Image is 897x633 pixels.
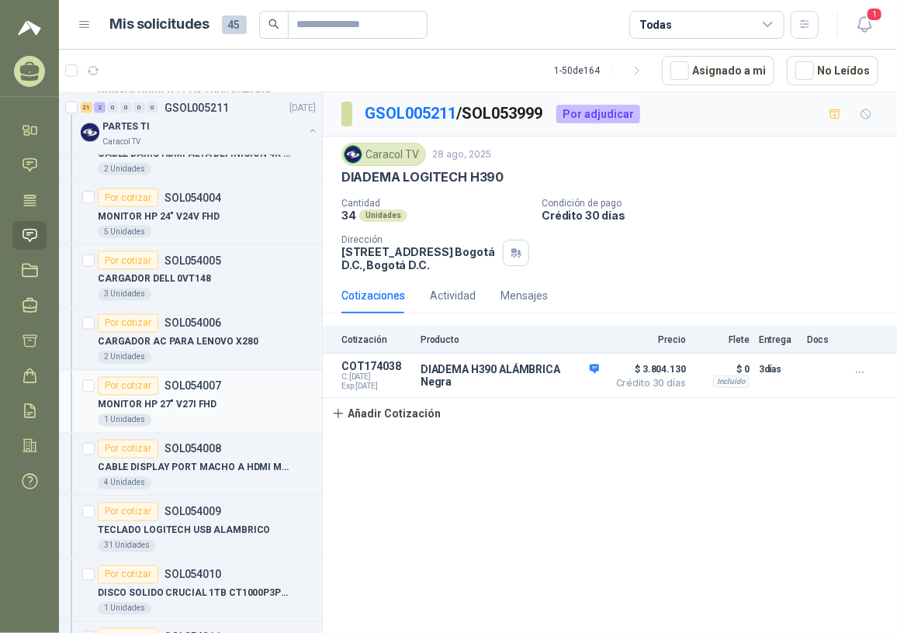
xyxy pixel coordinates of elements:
p: [DATE] [289,101,316,116]
p: / SOL053999 [365,102,544,126]
span: search [268,19,279,29]
div: Actividad [430,287,476,304]
span: 1 [866,7,883,22]
p: Docs [807,334,838,345]
p: Entrega [759,334,798,345]
div: Por adjudicar [556,105,640,123]
div: 21 [81,102,92,113]
p: SOL054006 [165,318,221,329]
p: SOL054009 [165,507,221,517]
p: GSOL005211 [165,102,229,113]
div: Mensajes [500,287,548,304]
div: Por cotizar [98,189,158,207]
div: 1 Unidades [98,414,151,427]
span: 45 [222,16,247,34]
span: Crédito 30 días [608,379,686,388]
p: Cotización [341,334,411,345]
p: Cantidad [341,198,529,209]
div: 31 Unidades [98,540,156,552]
p: SOL054007 [165,381,221,392]
p: DIADEMA H390 ALÁMBRICA Negra [421,363,599,388]
a: Por cotizarSOL054010DISCO SOLIDO CRUCIAL 1TB CT1000P3PSSD1 Unidades [59,559,322,622]
a: Por cotizarSOL054008CABLE DISPLAY PORT MACHO A HDMI MACHO4 Unidades [59,434,322,496]
a: Por cotizarSOL054007MONITOR HP 27" V27I FHD1 Unidades [59,371,322,434]
div: 0 [107,102,119,113]
p: SOL054004 [165,192,221,203]
p: 34 [341,209,356,222]
span: $ 3.804.130 [608,360,686,379]
div: Cotizaciones [341,287,405,304]
p: SOL054005 [165,255,221,266]
span: C: [DATE] [341,372,411,382]
p: Dirección [341,234,497,245]
p: DISCO SOLIDO CRUCIAL 1TB CT1000P3PSSD [98,586,291,601]
p: [STREET_ADDRESS] Bogotá D.C. , Bogotá D.C. [341,245,497,272]
div: Por cotizar [98,503,158,521]
p: PARTES TI [102,119,150,134]
p: Crédito 30 días [542,209,891,222]
p: MONITOR HP 27" V27I FHD [98,398,216,413]
a: GSOL005211 [365,104,456,123]
p: CARGADOR AC PARA LENOVO X280 [98,335,258,350]
div: 1 Unidades [98,603,151,615]
a: Por cotizarSOL054005CARGADOR DELL 0VT1483 Unidades [59,245,322,308]
p: SOL054008 [165,444,221,455]
button: Asignado a mi [662,56,774,85]
p: $ 0 [695,360,750,379]
p: COT174038 [341,360,411,372]
div: 2 [94,102,106,113]
div: Caracol TV [341,143,426,166]
img: Company Logo [81,123,99,142]
p: Producto [421,334,599,345]
div: 3 Unidades [98,289,151,301]
p: Precio [608,334,686,345]
div: 0 [133,102,145,113]
div: Por cotizar [98,314,158,333]
h1: Mis solicitudes [110,13,210,36]
p: DIADEMA LOGITECH H390 [341,169,504,185]
div: 2 Unidades [98,163,151,175]
div: Por cotizar [98,251,158,270]
div: 1 - 50 de 164 [554,58,649,83]
p: 28 ago, 2025 [432,147,491,162]
div: 0 [120,102,132,113]
button: Añadir Cotización [323,398,450,429]
a: 21 2 0 0 0 0 GSOL005211[DATE] Company LogoPARTES TICaracol TV [81,99,319,148]
button: No Leídos [787,56,878,85]
span: Exp: [DATE] [341,382,411,391]
p: CABLE DISPLAY PORT MACHO A HDMI MACHO [98,461,291,476]
p: CARGADOR DELL 0VT148 [98,272,211,287]
div: Todas [639,16,672,33]
div: Por cotizar [98,566,158,584]
div: Por cotizar [98,440,158,458]
p: Condición de pago [542,198,891,209]
p: TECLADO LOGITECH USB ALAMBRICO [98,524,270,538]
button: 1 [850,11,878,39]
div: Unidades [359,209,407,222]
div: 4 Unidades [98,477,151,489]
a: Por cotizarSOL054004MONITOR HP 24" V24V FHD5 Unidades [59,182,322,245]
p: MONITOR HP 24" V24V FHD [98,209,220,224]
div: 5 Unidades [98,226,151,238]
div: 0 [147,102,158,113]
img: Logo peakr [18,19,41,37]
p: SOL054010 [165,569,221,580]
div: Incluido [713,375,750,388]
p: Flete [695,334,750,345]
a: Por cotizarSOL054009TECLADO LOGITECH USB ALAMBRICO31 Unidades [59,496,322,559]
img: Company Logo [345,146,362,163]
a: Por cotizarSOL054006CARGADOR AC PARA LENOVO X2802 Unidades [59,308,322,371]
div: 2 Unidades [98,351,151,364]
div: Por cotizar [98,377,158,396]
p: 3 días [759,360,798,379]
p: Caracol TV [102,136,140,148]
